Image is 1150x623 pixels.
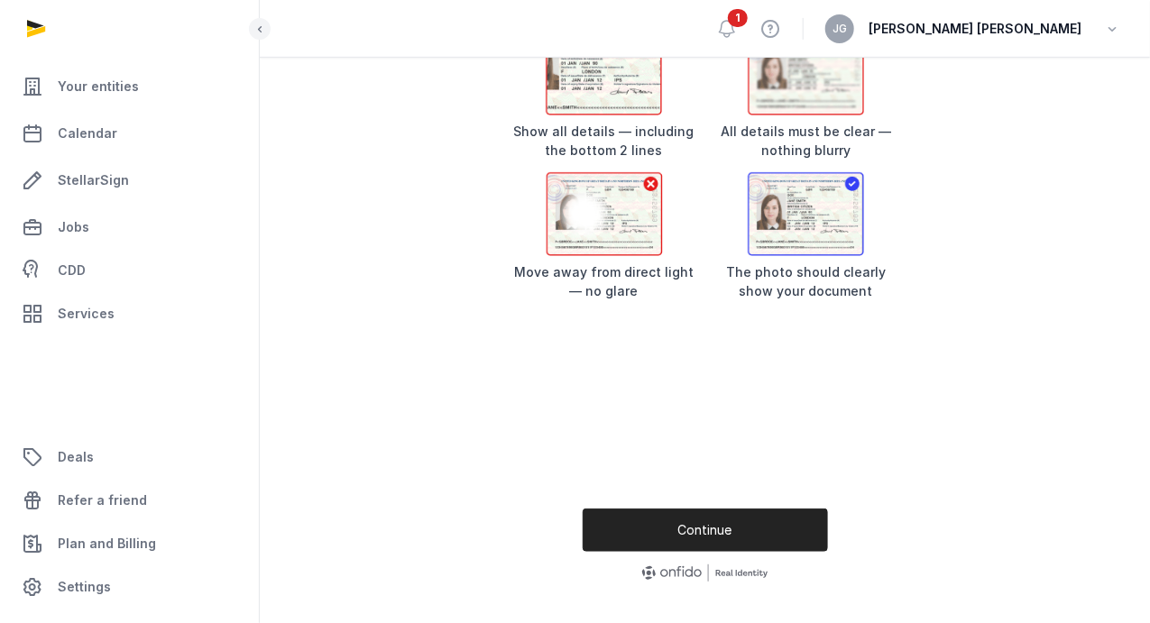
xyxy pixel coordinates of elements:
[825,14,854,43] button: JG
[58,260,86,281] span: CDD
[58,446,94,468] span: Deals
[712,122,901,160] div: All details must be clear — nothing blurry
[14,159,244,202] a: StellarSign
[14,292,244,335] a: Services
[58,576,111,598] span: Settings
[826,415,1150,623] iframe: Chat Widget
[58,216,89,238] span: Jobs
[14,435,244,479] a: Deals
[58,123,117,144] span: Calendar
[58,303,115,325] span: Services
[14,479,244,522] a: Refer a friend
[58,169,129,191] span: StellarSign
[14,565,244,609] a: Settings
[728,9,748,27] span: 1
[14,206,244,249] a: Jobs
[58,76,139,97] span: Your entities
[869,18,1081,40] span: [PERSON_NAME] [PERSON_NAME]
[712,262,901,300] div: The photo should clearly show your document
[510,262,699,300] div: Move away from direct light — no glare
[14,112,244,155] a: Calendar
[583,508,828,552] button: Continue
[58,490,147,511] span: Refer a friend
[510,122,699,160] div: Show all details — including the bottom 2 lines
[14,252,244,289] a: CDD
[14,522,244,565] a: Plan and Billing
[14,65,244,108] a: Your entities
[833,23,847,34] span: JG
[58,533,156,554] span: Plan and Billing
